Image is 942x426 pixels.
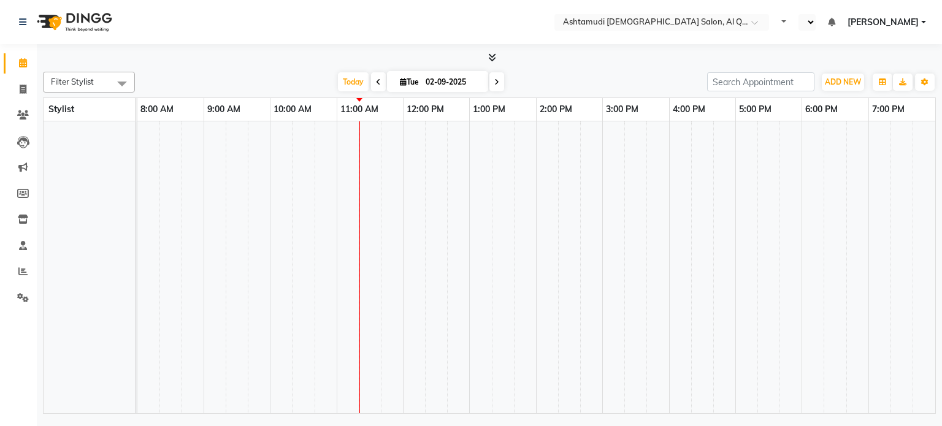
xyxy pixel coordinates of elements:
input: 2025-09-02 [422,73,483,91]
a: 8:00 AM [137,101,177,118]
a: 10:00 AM [270,101,315,118]
span: Tue [397,77,422,86]
a: 5:00 PM [736,101,775,118]
button: ADD NEW [822,74,864,91]
a: 7:00 PM [869,101,908,118]
a: 2:00 PM [537,101,575,118]
span: [PERSON_NAME] [848,16,919,29]
span: ADD NEW [825,77,861,86]
a: 11:00 AM [337,101,381,118]
a: 4:00 PM [670,101,708,118]
span: Stylist [48,104,74,115]
a: 12:00 PM [404,101,447,118]
span: Today [338,72,369,91]
img: logo [31,5,115,39]
a: 1:00 PM [470,101,508,118]
input: Search Appointment [707,72,814,91]
a: 9:00 AM [204,101,243,118]
a: 6:00 PM [802,101,841,118]
a: 3:00 PM [603,101,641,118]
span: Filter Stylist [51,77,94,86]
